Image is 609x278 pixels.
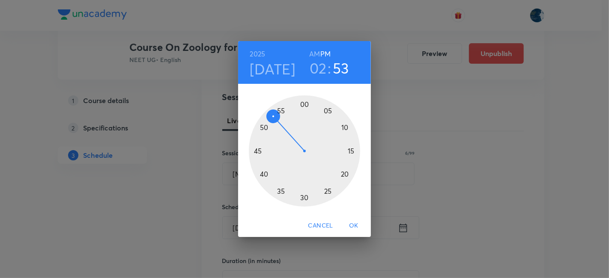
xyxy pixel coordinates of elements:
[310,59,327,77] button: 02
[320,48,331,60] button: PM
[250,48,266,60] button: 2025
[328,59,331,77] h3: :
[333,59,349,77] button: 53
[305,218,337,234] button: Cancel
[308,220,333,231] span: Cancel
[309,48,320,60] button: AM
[250,60,296,78] button: [DATE]
[343,220,364,231] span: OK
[340,218,367,234] button: OK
